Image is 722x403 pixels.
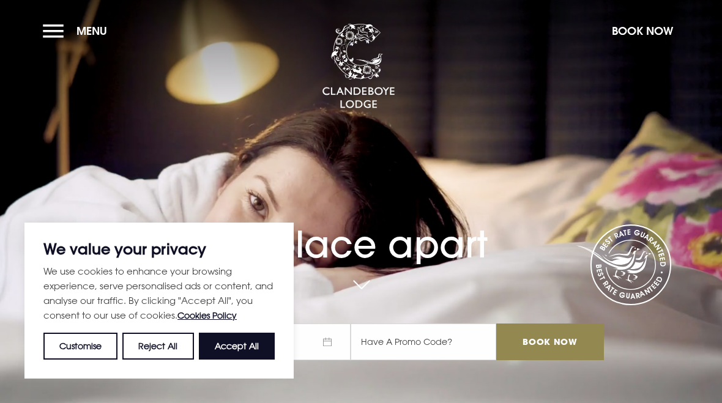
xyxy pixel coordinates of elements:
[24,223,294,379] div: We value your privacy
[122,333,193,360] button: Reject All
[496,324,604,360] input: Book Now
[118,198,604,266] h1: A place apart
[177,310,237,320] a: Cookies Policy
[43,333,117,360] button: Customise
[199,333,275,360] button: Accept All
[43,264,275,323] p: We use cookies to enhance your browsing experience, serve personalised ads or content, and analys...
[43,18,113,44] button: Menu
[76,24,107,38] span: Menu
[606,18,679,44] button: Book Now
[351,324,496,360] input: Have A Promo Code?
[43,242,275,256] p: We value your privacy
[322,24,395,109] img: Clandeboye Lodge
